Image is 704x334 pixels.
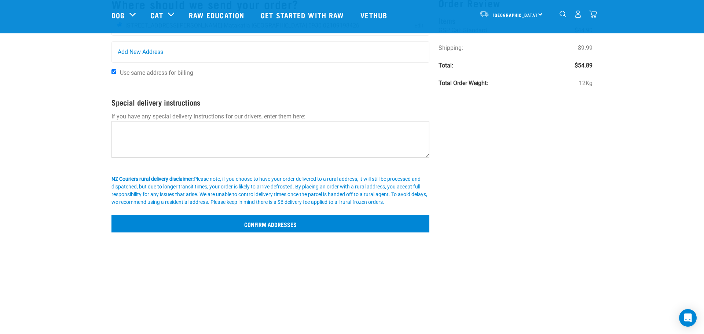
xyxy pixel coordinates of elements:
[589,10,597,18] img: home-icon@2x.png
[181,0,253,30] a: Raw Education
[120,69,193,76] span: Use same address for billing
[111,175,429,206] div: Please note, if you choose to have your order delivered to a rural address, it will still be proc...
[111,176,194,182] b: NZ Couriers rural delivery disclaimer:
[118,48,163,56] span: Add New Address
[111,215,429,232] input: Confirm addresses
[679,309,697,327] div: Open Intercom Messenger
[439,44,463,51] span: Shipping:
[111,112,429,121] p: If you have any special delivery instructions for our drivers, enter them here:
[578,44,593,52] span: $9.99
[439,62,453,69] strong: Total:
[579,79,593,88] span: 12Kg
[111,98,429,106] h4: Special delivery instructions
[111,10,125,21] a: Dog
[493,14,537,16] span: [GEOGRAPHIC_DATA]
[253,0,353,30] a: Get started with Raw
[575,61,593,70] span: $54.89
[150,10,163,21] a: Cat
[353,0,396,30] a: Vethub
[439,80,488,87] strong: Total Order Weight:
[439,27,487,34] span: GSP Cat: Standard
[112,42,429,62] a: Add New Address
[479,11,489,17] img: van-moving.png
[560,11,566,18] img: home-icon-1@2x.png
[111,69,116,74] input: Use same address for billing
[574,10,582,18] img: user.png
